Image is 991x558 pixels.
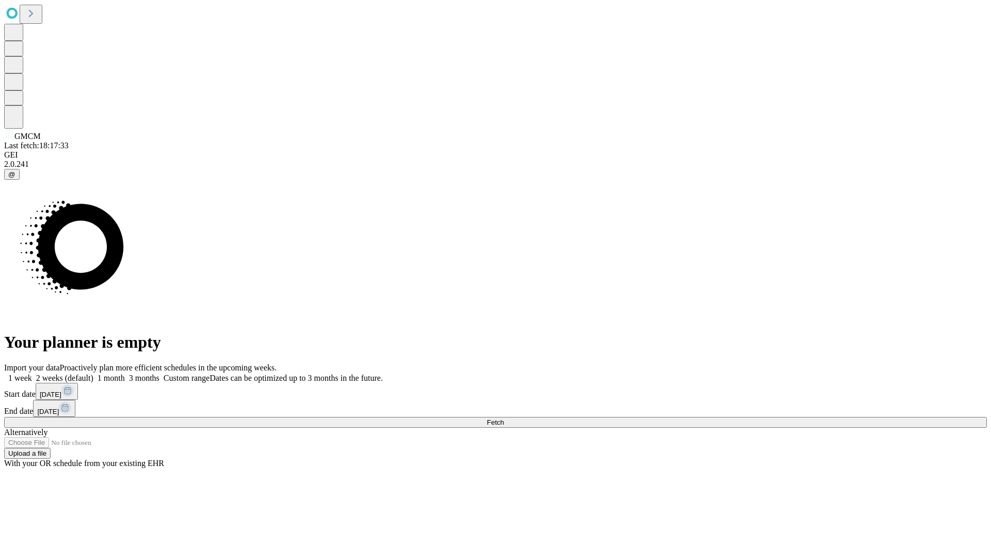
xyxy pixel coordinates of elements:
[487,419,504,426] span: Fetch
[14,132,41,141] span: GMCM
[8,171,15,178] span: @
[4,400,987,417] div: End date
[8,374,32,382] span: 1 week
[4,363,60,372] span: Import your data
[4,448,51,459] button: Upload a file
[98,374,125,382] span: 1 month
[33,400,75,417] button: [DATE]
[40,391,61,398] span: [DATE]
[4,333,987,352] h1: Your planner is empty
[4,428,47,437] span: Alternatively
[4,150,987,160] div: GEI
[36,374,93,382] span: 2 weeks (default)
[36,383,78,400] button: [DATE]
[4,383,987,400] div: Start date
[4,141,69,150] span: Last fetch: 18:17:33
[4,169,20,180] button: @
[210,374,382,382] span: Dates can be optimized up to 3 months in the future.
[4,417,987,428] button: Fetch
[4,459,164,468] span: With your OR schedule from your existing EHR
[4,160,987,169] div: 2.0.241
[129,374,159,382] span: 3 months
[37,408,59,415] span: [DATE]
[60,363,277,372] span: Proactively plan more efficient schedules in the upcoming weeks.
[164,374,210,382] span: Custom range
